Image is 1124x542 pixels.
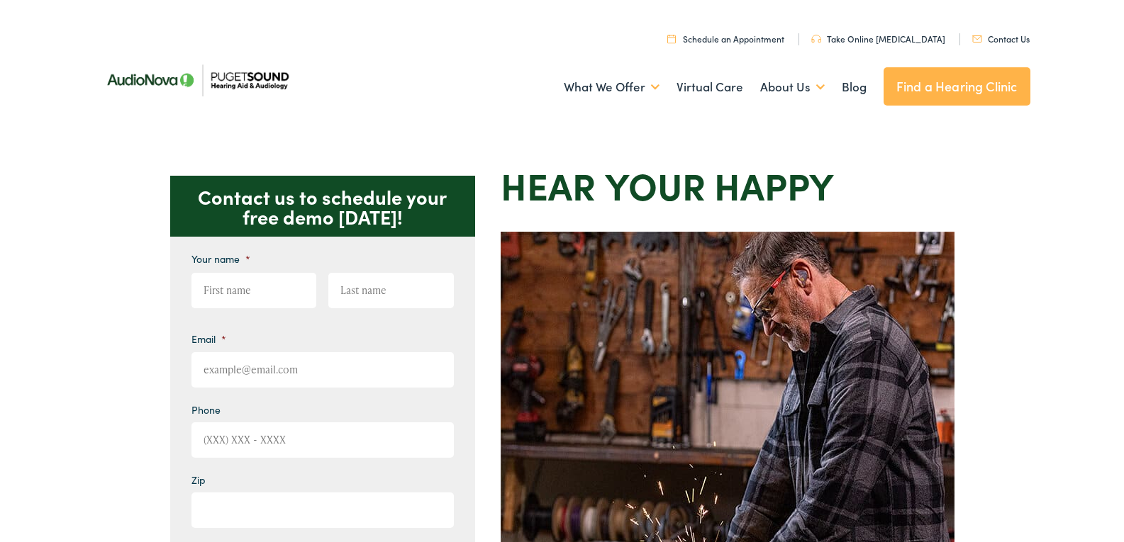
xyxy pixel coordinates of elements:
strong: your Happy [605,159,834,210]
label: Your name [191,252,250,265]
label: Phone [191,403,221,416]
a: Take Online [MEDICAL_DATA] [811,33,945,45]
a: Find a Hearing Clinic [884,67,1030,106]
a: Virtual Care [677,61,743,113]
strong: Hear [501,159,596,210]
img: utility icon [811,35,821,43]
a: Contact Us [972,33,1030,45]
a: Blog [842,61,867,113]
a: About Us [760,61,825,113]
input: Last name [328,273,454,308]
a: What We Offer [564,61,660,113]
label: Email [191,332,226,345]
input: example@email.com [191,352,454,388]
img: utility icon [667,34,676,43]
img: utility icon [972,35,982,43]
input: First name [191,273,317,308]
p: Contact us to schedule your free demo [DATE]! [170,176,475,237]
a: Schedule an Appointment [667,33,784,45]
input: (XXX) XXX - XXXX [191,422,454,458]
label: Zip [191,473,206,486]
